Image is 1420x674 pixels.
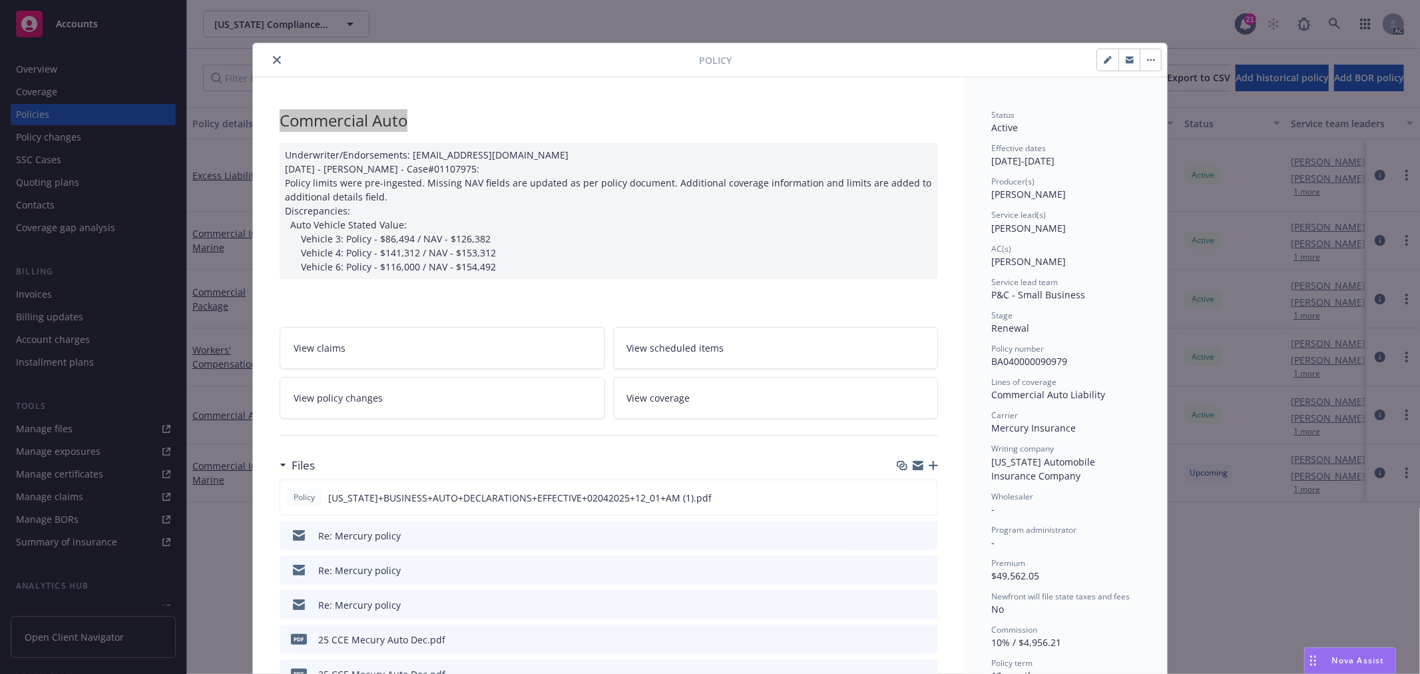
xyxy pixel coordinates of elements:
span: Policy [699,53,732,67]
span: Policy [291,492,318,504]
span: Service lead(s) [991,209,1046,220]
span: Program administrator [991,524,1076,535]
span: Premium [991,557,1025,569]
span: Newfront will file state taxes and fees [991,591,1130,602]
span: - [991,503,995,515]
a: View coverage [613,377,939,419]
span: View policy changes [294,391,383,405]
span: [US_STATE]+BUSINESS+AUTO+DECLARATIONS+EFFECTIVE+02042025+12_01+AM (1).pdf [328,491,712,505]
h3: Files [292,457,315,474]
span: Status [991,109,1015,121]
button: download file [899,598,910,612]
span: [US_STATE] Automobile Insurance Company [991,456,1098,482]
span: View scheduled items [627,341,724,355]
span: Producer(s) [991,176,1035,187]
button: Nova Assist [1304,647,1396,674]
button: preview file [921,633,933,647]
button: download file [899,563,910,577]
span: Renewal [991,322,1029,334]
button: download file [899,491,909,505]
span: Effective dates [991,143,1046,154]
span: Active [991,121,1018,134]
span: Writing company [991,443,1054,454]
div: Re: Mercury policy [318,563,401,577]
span: Nova Assist [1332,655,1385,666]
span: [PERSON_NAME] [991,255,1066,268]
div: Re: Mercury policy [318,529,401,543]
span: No [991,603,1004,615]
button: preview file [921,529,933,543]
div: 25 CCE Mecury Auto Dec.pdf [318,633,445,647]
span: AC(s) [991,243,1011,254]
span: P&C - Small Business [991,288,1085,301]
span: Stage [991,310,1013,321]
span: pdf [291,634,307,644]
span: View claims [294,341,346,355]
button: download file [899,633,910,647]
div: Commercial Auto [280,109,938,132]
span: Commission [991,624,1037,635]
span: - [991,536,995,549]
div: Re: Mercury policy [318,598,401,612]
button: download file [899,529,910,543]
div: Files [280,457,315,474]
span: Commercial Auto Liability [991,388,1105,401]
a: View policy changes [280,377,605,419]
span: [PERSON_NAME] [991,188,1066,200]
button: preview file [920,491,932,505]
span: BA040000090979 [991,355,1067,368]
span: Policy number [991,343,1044,354]
div: Underwriter/Endorsements: [EMAIL_ADDRESS][DOMAIN_NAME] [DATE] - [PERSON_NAME] - Case#01107975: Po... [280,143,938,279]
span: $49,562.05 [991,569,1039,582]
span: Wholesaler [991,491,1033,502]
a: View claims [280,327,605,369]
span: View coverage [627,391,690,405]
span: Carrier [991,410,1018,421]
span: 10% / $4,956.21 [991,636,1061,649]
div: [DATE] - [DATE] [991,143,1140,168]
a: View scheduled items [613,327,939,369]
span: Service lead team [991,276,1058,288]
button: close [269,52,285,68]
span: Lines of coverage [991,376,1057,388]
div: Drag to move [1305,648,1321,673]
button: preview file [921,598,933,612]
button: preview file [921,563,933,577]
span: Mercury Insurance [991,422,1076,434]
span: Policy term [991,657,1033,669]
span: [PERSON_NAME] [991,222,1066,234]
